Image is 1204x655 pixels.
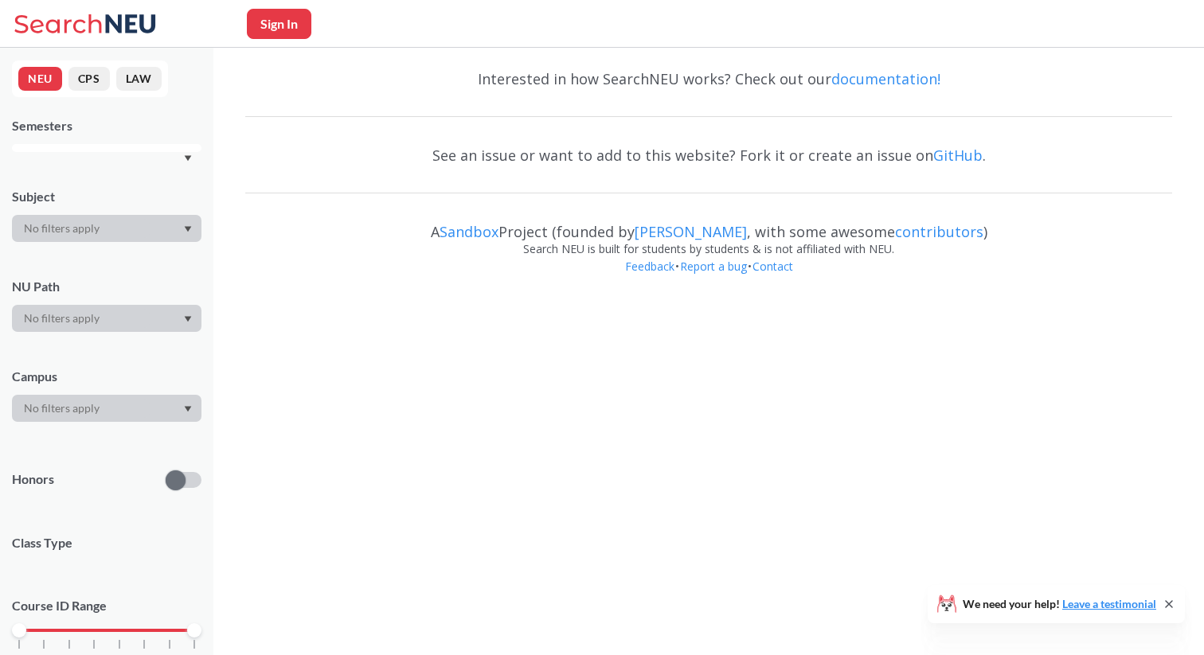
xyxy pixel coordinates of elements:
p: Honors [12,470,54,489]
div: Dropdown arrow [12,215,201,242]
div: Interested in how SearchNEU works? Check out our [245,56,1172,102]
a: GitHub [933,146,983,165]
div: NU Path [12,278,201,295]
p: Course ID Range [12,597,201,615]
a: [PERSON_NAME] [635,222,747,241]
a: Contact [752,259,794,274]
a: Sandbox [440,222,498,241]
span: We need your help! [963,598,1156,610]
div: Subject [12,188,201,205]
a: Report a bug [679,259,748,274]
div: See an issue or want to add to this website? Fork it or create an issue on . [245,132,1172,178]
div: Dropdown arrow [12,395,201,422]
button: CPS [68,67,110,91]
button: Sign In [247,9,311,39]
button: NEU [18,67,62,91]
div: A Project (founded by , with some awesome ) [245,209,1172,240]
svg: Dropdown arrow [184,155,192,162]
a: Feedback [624,259,675,274]
svg: Dropdown arrow [184,406,192,412]
span: Class Type [12,534,201,552]
svg: Dropdown arrow [184,316,192,322]
a: documentation! [831,69,940,88]
div: Search NEU is built for students by students & is not affiliated with NEU. [245,240,1172,258]
svg: Dropdown arrow [184,226,192,232]
a: Leave a testimonial [1062,597,1156,610]
a: contributors [895,222,983,241]
div: Dropdown arrow [12,305,201,332]
button: LAW [116,67,162,91]
div: • • [245,258,1172,299]
div: Semesters [12,117,201,135]
div: Campus [12,368,201,385]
